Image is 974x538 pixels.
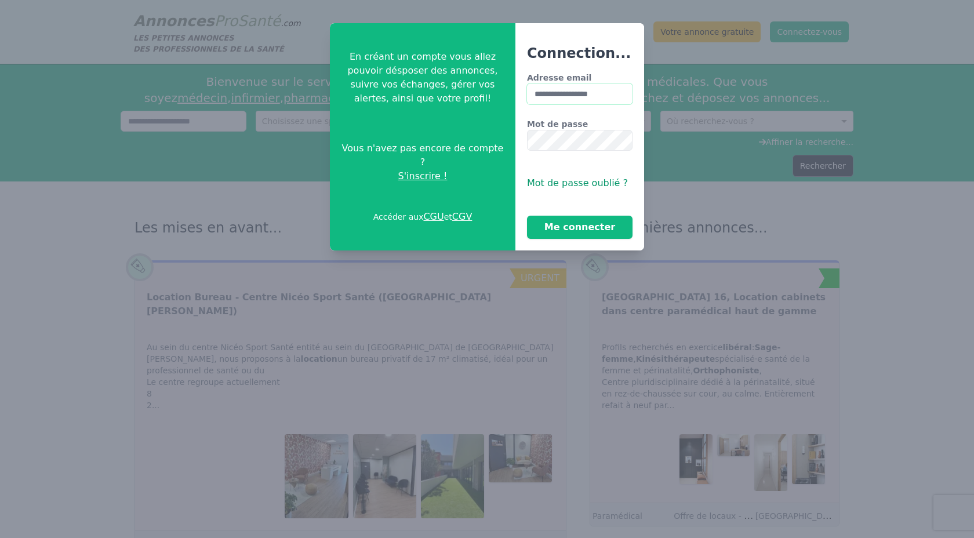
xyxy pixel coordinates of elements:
a: CGV [452,211,473,222]
p: Accéder aux et [373,210,473,224]
p: En créant un compte vous allez pouvoir désposer des annonces, suivre vos échanges, gérer vos aler... [339,50,506,106]
button: Me connecter [527,216,633,239]
h3: Connection... [527,44,633,63]
label: Mot de passe [527,118,633,130]
span: S'inscrire ! [398,169,448,183]
span: Vous n'avez pas encore de compte ? [339,141,506,169]
a: CGU [423,211,444,222]
label: Adresse email [527,72,633,83]
span: Mot de passe oublié ? [527,177,628,188]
